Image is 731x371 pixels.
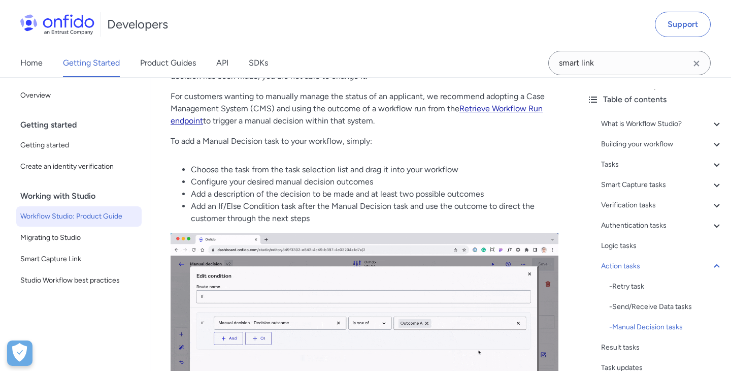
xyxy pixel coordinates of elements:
h1: Developers [107,16,168,33]
a: -Retry task [609,281,723,293]
input: Onfido search input field [548,51,711,75]
a: Migrating to Studio [16,228,142,248]
a: Studio Workflow best practices [16,270,142,291]
a: -Send/Receive Data tasks [609,301,723,313]
a: Logic tasks [601,240,723,252]
a: Smart Capture tasks [601,179,723,191]
span: Studio Workflow best practices [20,274,138,287]
span: Migrating to Studio [20,232,138,244]
a: Authentication tasks [601,220,723,232]
a: Getting Started [63,49,120,77]
img: Onfido Logo [20,14,94,35]
a: Tasks [601,159,723,171]
div: - Retry task [609,281,723,293]
a: Home [20,49,43,77]
span: Overview [20,89,138,102]
div: Table of contents [587,94,723,106]
a: Smart Capture Link [16,249,142,269]
a: What is Workflow Studio? [601,118,723,130]
a: Create an identity verification [16,157,142,177]
div: Cookie Preferences [7,341,32,366]
span: Create an identity verification [20,161,138,173]
a: Getting started [16,135,142,156]
div: Working with Studio [20,186,146,206]
li: Add an If/Else Condition task after the Manual Decision task and use the outcome to direct the cu... [191,200,558,225]
a: Overview [16,85,142,106]
span: Workflow Studio: Product Guide [20,210,138,223]
a: Building your workflow [601,138,723,150]
li: Add a description of the decision to be made and at least two possible outcomes [191,188,558,200]
li: Choose the task from the task selection list and drag it into your workflow [191,164,558,176]
a: Workflow Studio: Product Guide [16,206,142,227]
div: - Send/Receive Data tasks [609,301,723,313]
p: To add a Manual Decision task to your workflow, simply: [171,135,558,147]
a: API [216,49,228,77]
button: Open Preferences [7,341,32,366]
span: Getting started [20,139,138,151]
div: Getting started [20,115,146,135]
a: Action tasks [601,260,723,272]
a: Result tasks [601,342,723,354]
div: - Manual Decision tasks [609,321,723,333]
svg: Clear search field button [690,57,703,70]
p: For customers wanting to manually manage the status of an applicant, we recommend adopting a Case... [171,90,558,127]
a: -Manual Decision tasks [609,321,723,333]
a: SDKs [249,49,268,77]
a: Verification tasks [601,199,723,211]
a: Product Guides [140,49,196,77]
a: Support [655,12,711,37]
span: Smart Capture Link [20,253,138,265]
li: Configure your desired manual decision outcomes [191,176,558,188]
